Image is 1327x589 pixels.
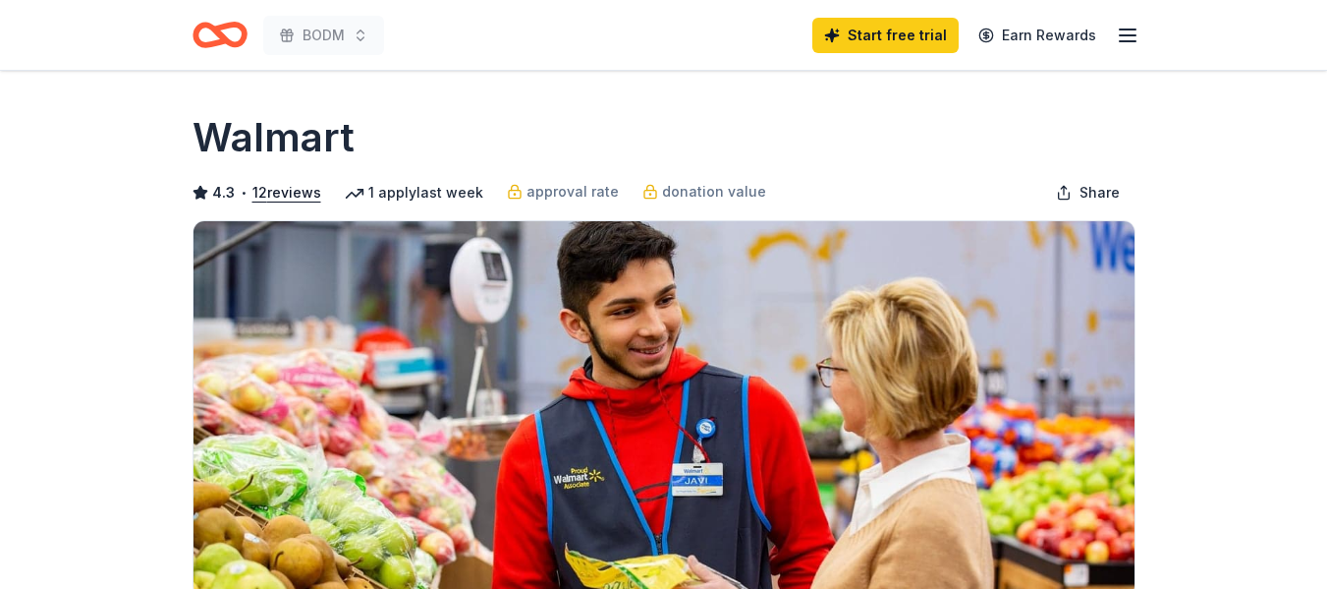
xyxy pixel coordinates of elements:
span: • [240,185,247,201]
span: Share [1079,181,1120,205]
a: donation value [642,180,766,204]
h1: Walmart [193,110,355,165]
span: 4.3 [212,181,235,205]
a: Start free trial [812,18,959,53]
a: Home [193,12,248,58]
span: donation value [662,180,766,204]
button: Share [1040,173,1135,212]
a: approval rate [507,180,619,204]
a: Earn Rewards [967,18,1108,53]
button: BODM [263,16,384,55]
button: 12reviews [252,181,321,205]
span: BODM [303,24,345,47]
div: 1 apply last week [345,181,483,205]
span: approval rate [526,180,619,204]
